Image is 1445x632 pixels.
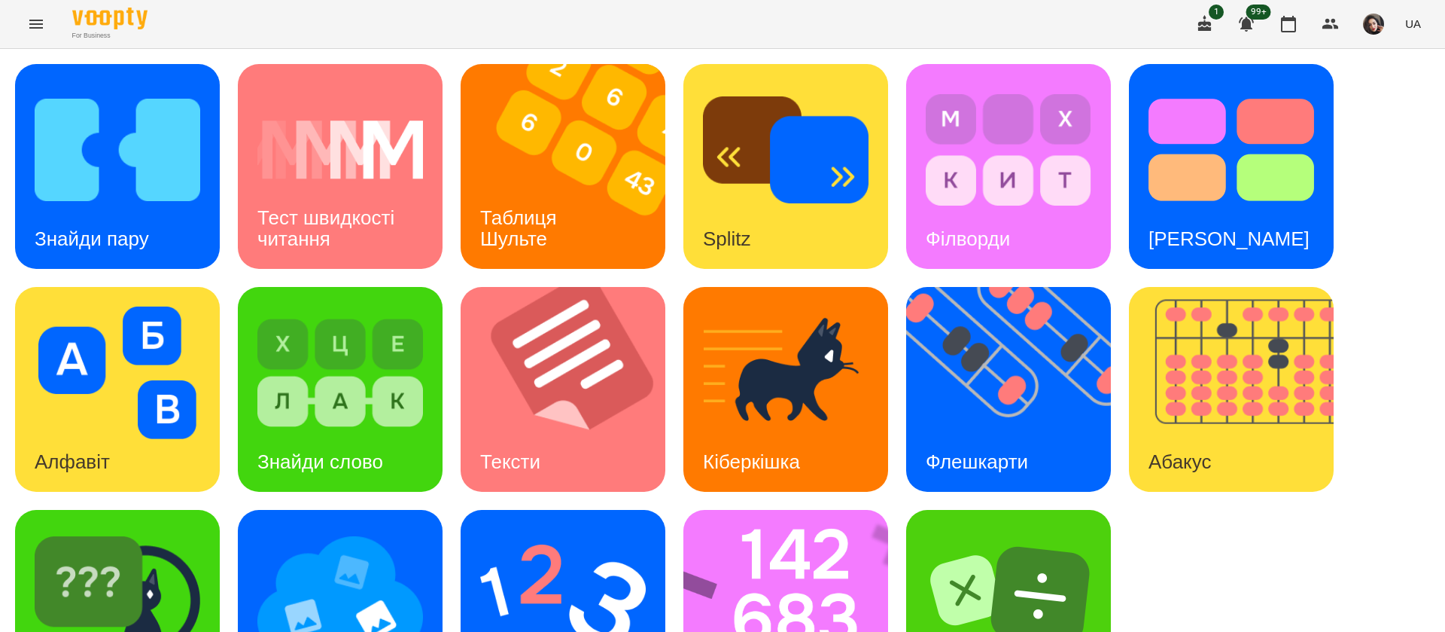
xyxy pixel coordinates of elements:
[703,84,869,216] img: Splitz
[1405,16,1421,32] span: UA
[1148,84,1314,216] img: Тест Струпа
[1129,287,1352,492] img: Абакус
[1209,5,1224,20] span: 1
[480,206,562,249] h3: Таблиця Шульте
[906,287,1130,492] img: Флешкарти
[15,64,220,269] a: Знайди паруЗнайди пару
[1246,5,1271,20] span: 99+
[906,64,1111,269] a: ФілвордиФілворди
[1129,287,1334,492] a: АбакусАбакус
[703,307,869,439] img: Кіберкішка
[72,31,148,41] span: For Business
[238,64,443,269] a: Тест швидкості читанняТест швидкості читання
[35,84,200,216] img: Знайди пару
[683,64,888,269] a: SplitzSplitz
[461,64,665,269] a: Таблиця ШультеТаблиця Шульте
[906,287,1111,492] a: ФлешкартиФлешкарти
[1363,14,1384,35] img: 415cf204168fa55e927162f296ff3726.jpg
[461,287,684,492] img: Тексти
[257,307,423,439] img: Знайди слово
[1129,64,1334,269] a: Тест Струпа[PERSON_NAME]
[35,227,149,250] h3: Знайди пару
[926,450,1028,473] h3: Флешкарти
[1399,10,1427,38] button: UA
[35,307,200,439] img: Алфавіт
[703,227,751,250] h3: Splitz
[257,84,423,216] img: Тест швидкості читання
[926,84,1091,216] img: Філворди
[926,227,1010,250] h3: Філворди
[257,450,383,473] h3: Знайди слово
[257,206,400,249] h3: Тест швидкості читання
[683,287,888,492] a: КіберкішкаКіберкішка
[238,287,443,492] a: Знайди словоЗнайди слово
[703,450,800,473] h3: Кіберкішка
[480,450,540,473] h3: Тексти
[35,450,110,473] h3: Алфавіт
[18,6,54,42] button: Menu
[15,287,220,492] a: АлфавітАлфавіт
[1148,227,1310,250] h3: [PERSON_NAME]
[461,287,665,492] a: ТекстиТексти
[72,8,148,29] img: Voopty Logo
[461,64,684,269] img: Таблиця Шульте
[1148,450,1211,473] h3: Абакус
